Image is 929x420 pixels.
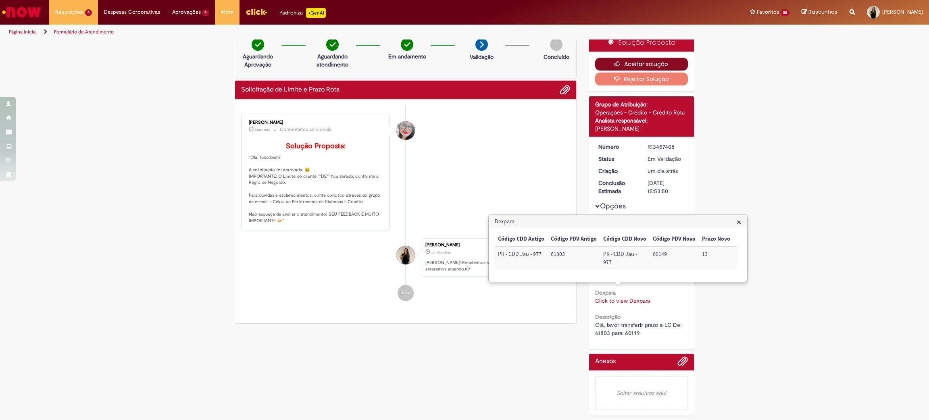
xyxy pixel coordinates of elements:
[425,243,566,247] div: [PERSON_NAME]
[808,8,837,16] span: Rascunhos
[6,25,613,40] ul: Trilhas de página
[589,34,694,52] div: Solução Proposta
[9,29,37,35] a: Página inicial
[648,167,678,175] span: um dia atrás
[326,38,339,51] img: check-circle-green.png
[737,218,741,226] button: Close
[595,289,616,296] b: Dexpara
[650,247,699,270] td: Código PDV Novo: 60149
[475,38,488,51] img: arrow-next.png
[600,247,650,270] td: Código CDD Novo: PR - CDD Jau - 977
[781,9,789,16] span: 55
[560,85,570,95] button: Adicionar anexos
[548,232,600,247] th: Código PDV Antigo
[306,8,326,18] p: +GenAi
[249,142,383,224] p: "Olá, tudo bem? A solicitação foi aprovada. 😀 IMPORTANTE: O Limite do cliente ""DE"" fica zerado,...
[202,9,209,16] span: 4
[252,38,264,51] img: check-circle-green.png
[431,250,451,255] span: um dia atrás
[592,179,642,195] dt: Conclusão Estimada
[648,167,678,175] time: 28/08/2025 11:53:46
[677,356,688,370] button: Adicionar anexos
[241,106,570,309] ul: Histórico de tíquete
[595,58,688,71] button: Aceitar solução
[737,216,741,227] span: ×
[495,232,548,247] th: Código CDD Antigo
[286,141,346,151] b: Solução Proposta:
[648,155,685,163] div: Em Validação
[548,247,600,270] td: Código PDV Antigo: 61803
[882,8,923,15] span: [PERSON_NAME]
[595,321,683,337] span: Olá, favor transferir prazo e LC De: 61803 para: 60149
[648,143,685,151] div: R13457408
[55,8,83,16] span: Requisições
[313,52,352,69] p: Aguardando atendimento
[757,8,779,16] span: Favoritos
[396,121,415,140] div: undefined Online
[238,52,277,69] p: Aguardando Aprovação
[104,8,160,16] span: Despesas Corporativas
[592,167,642,175] dt: Criação
[802,8,837,16] a: Rascunhos
[595,376,688,410] em: Soltar arquivos aqui
[241,86,340,94] h2: Solicitação de Limite e Prazo Rota Histórico de tíquete
[699,247,733,270] td: Prazo Novo: 13
[550,38,562,51] img: img-circle-grey.png
[249,120,383,125] div: [PERSON_NAME]
[600,232,650,247] th: Código CDD Novo
[595,125,688,133] div: [PERSON_NAME]
[489,215,747,228] h3: Dexpara
[246,6,267,18] img: click_logo_yellow_360x200.png
[648,179,685,195] div: [DATE] 15:53:50
[172,8,201,16] span: Aprovações
[255,127,270,132] span: 13m atrás
[488,214,748,282] div: Dexpara
[241,238,570,277] li: Natali Fernanda Garcia Alonso
[592,143,642,151] dt: Número
[470,53,494,61] p: Validação
[595,116,688,125] div: Analista responsável:
[279,8,326,18] div: Padroniza
[595,313,621,320] b: Descrição
[650,232,699,247] th: Código PDV Novo
[1,4,42,20] img: ServiceNow
[396,246,415,264] div: Natali Fernanda Garcia Alonso
[255,127,270,132] time: 29/08/2025 14:03:55
[595,73,688,85] button: Rejeitar Solução
[388,52,426,60] p: Em andamento
[495,247,548,270] td: Código CDD Antigo: PR - CDD Jau - 977
[595,100,688,108] div: Grupo de Atribuição:
[221,8,233,16] span: More
[54,29,114,35] a: Formulário de Atendimento
[648,167,685,175] div: 28/08/2025 11:53:46
[595,297,650,304] a: Click to view Dexpara
[425,260,566,272] p: [PERSON_NAME]! Recebemos seu chamado R13457408 e em breve estaremos atuando.
[733,247,770,270] td: Limite Novo: 2.200,00
[733,232,770,247] th: Limite Novo
[85,9,92,16] span: 4
[280,126,331,133] small: Comentários adicionais
[431,250,451,255] time: 28/08/2025 11:53:46
[544,53,569,61] p: Concluído
[592,155,642,163] dt: Status
[595,108,688,116] div: Operações - Crédito - Crédito Rota
[699,232,733,247] th: Prazo Novo
[401,38,413,51] img: check-circle-green.png
[595,358,616,365] h2: Anexos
